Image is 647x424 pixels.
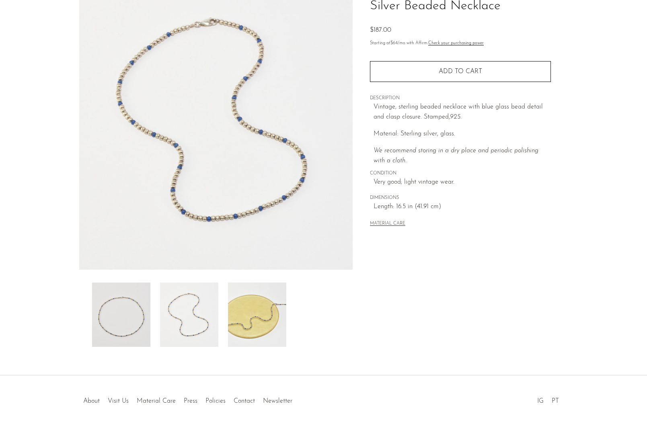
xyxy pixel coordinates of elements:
[370,61,551,82] button: Add to cart
[374,177,551,188] span: Very good; light vintage wear.
[370,221,405,227] button: MATERIAL CARE
[234,398,255,404] a: Contact
[160,283,218,347] img: Silver Beaded Necklace
[533,391,563,407] ul: Social Medias
[439,68,482,76] span: Add to cart
[374,202,551,212] span: Length: 16.5 in (41.91 cm)
[79,391,296,407] ul: Quick links
[552,398,559,404] a: PT
[370,40,551,47] p: Starting at /mo with Affirm.
[374,102,551,123] p: Vintage, sterling beaded necklace with blue glass bead detail and clasp closure. Stamped,
[205,398,226,404] a: Policies
[228,283,286,347] img: Silver Beaded Necklace
[370,27,391,33] span: $187.00
[390,41,398,45] span: $64
[374,147,538,164] i: We recommend storing in a dry place and periodic polishing with a cloth.
[137,398,176,404] a: Material Care
[184,398,197,404] a: Press
[537,398,544,404] a: IG
[83,398,100,404] a: About
[374,129,551,139] p: Material: Sterling silver, glass.
[108,398,129,404] a: Visit Us
[92,283,150,347] img: Silver Beaded Necklace
[370,95,551,102] span: DESCRIPTION
[428,41,484,45] a: Check your purchasing power - Learn more about Affirm Financing (opens in modal)
[370,195,551,202] span: DIMENSIONS
[450,114,462,120] em: 925.
[370,170,551,177] span: CONDITION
